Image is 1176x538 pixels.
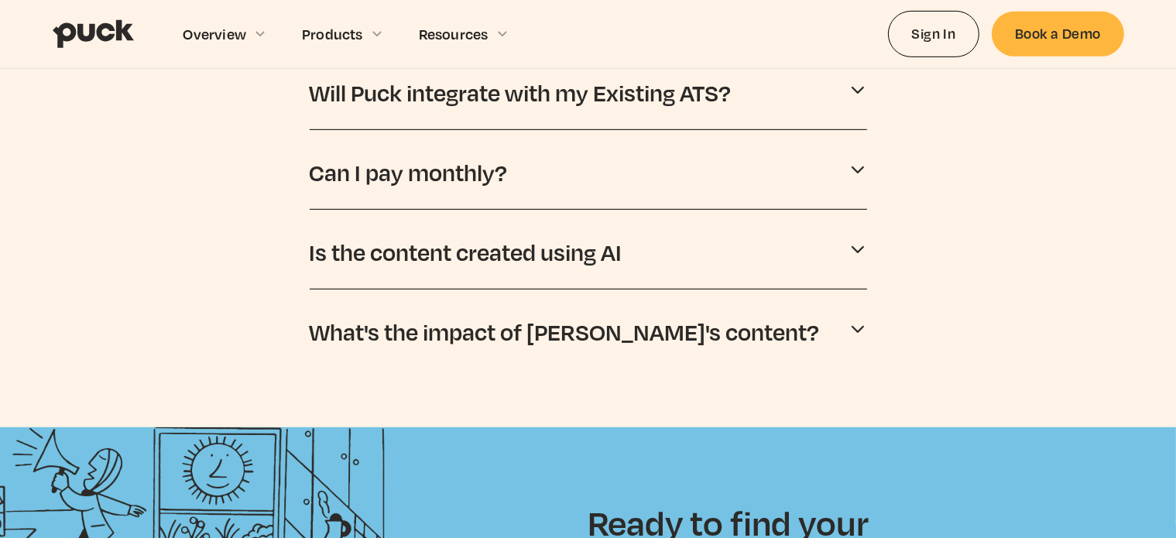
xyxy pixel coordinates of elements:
p: What's the impact of [PERSON_NAME]'s content? [310,317,820,347]
a: Sign In [888,11,980,57]
div: Overview [183,26,247,43]
div: Products [302,26,363,43]
a: Book a Demo [992,12,1123,56]
div: Resources [419,26,489,43]
p: Can I pay monthly? [310,158,508,187]
p: Is the content created using AI [310,238,622,267]
p: Will Puck integrate with my Existing ATS? [310,78,732,108]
